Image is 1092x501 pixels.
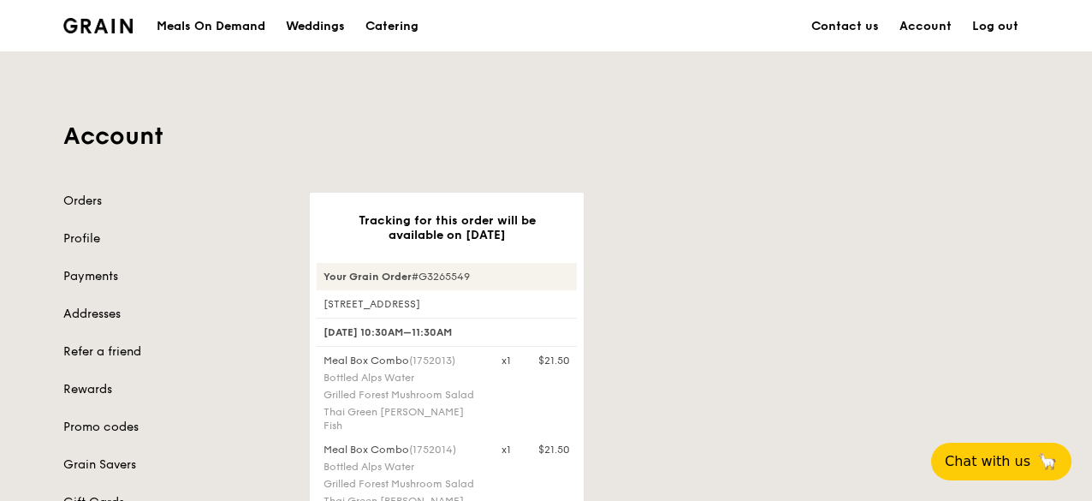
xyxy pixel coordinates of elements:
[889,1,962,52] a: Account
[931,443,1071,480] button: Chat with us🦙
[63,419,289,436] a: Promo codes
[323,371,481,385] div: Bottled Alps Water
[945,451,1030,472] span: Chat with us
[323,405,481,432] div: Thai Green [PERSON_NAME] Fish
[63,381,289,398] a: Rewards
[276,1,355,52] a: Weddings
[63,193,289,210] a: Orders
[317,318,577,347] div: [DATE] 10:30AM–11:30AM
[63,456,289,474] a: Grain Savers
[63,306,289,323] a: Addresses
[409,355,455,367] span: (1752013)
[63,18,133,33] img: Grain
[317,297,577,311] div: [STREET_ADDRESS]
[323,460,481,474] div: Bottled Alps Water
[409,444,456,456] span: (1752014)
[63,230,289,248] a: Profile
[317,263,577,290] div: #G3265549
[538,443,570,456] div: $21.50
[962,1,1029,52] a: Log out
[286,1,345,52] div: Weddings
[501,354,511,367] div: x1
[501,443,511,456] div: x1
[157,1,265,52] div: Meals On Demand
[323,271,412,283] strong: Your Grain Order
[63,121,1029,152] h1: Account
[337,213,556,242] h3: Tracking for this order will be available on [DATE]
[323,443,481,456] div: Meal Box Combo
[1037,451,1058,472] span: 🦙
[63,268,289,285] a: Payments
[63,343,289,361] a: Refer a friend
[323,477,481,491] div: Grilled Forest Mushroom Salad
[323,354,481,367] div: Meal Box Combo
[323,388,481,402] div: Grilled Forest Mushroom Salad
[538,354,570,367] div: $21.50
[365,1,418,52] div: Catering
[801,1,889,52] a: Contact us
[355,1,429,52] a: Catering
